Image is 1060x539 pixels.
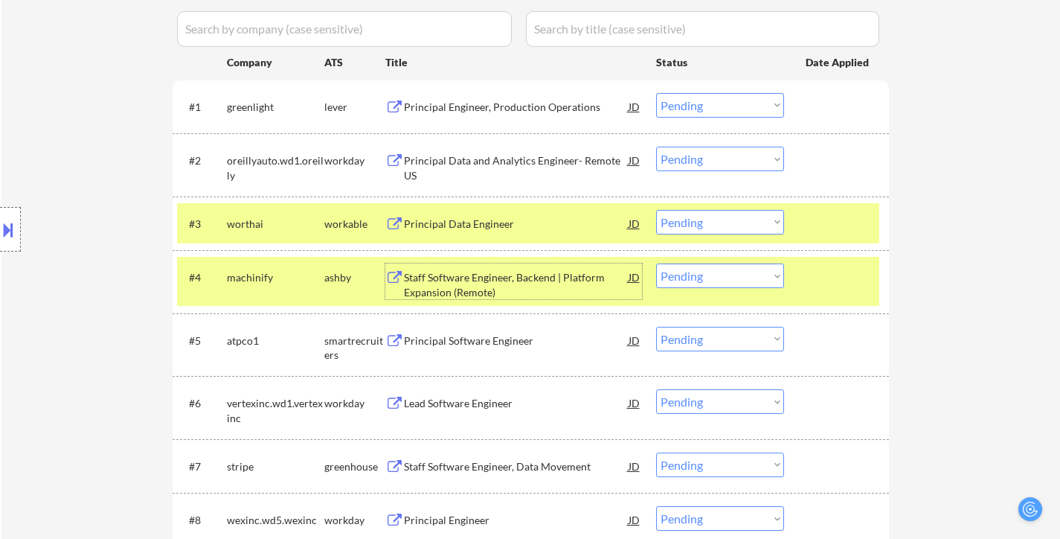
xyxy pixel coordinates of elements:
div: JD [627,506,642,533]
div: Company [227,55,324,70]
div: #7 [189,459,215,474]
div: smartrecruiters [324,334,385,363]
div: stripe [227,459,324,474]
div: JD [627,327,642,354]
div: Title [385,55,642,70]
div: workable [324,217,385,232]
div: wexinc.wd5.wexinc [227,513,324,528]
div: atpco1 [227,334,324,348]
div: oreillyauto.wd1.oreilly [227,153,324,182]
div: Principal Engineer, Production Operations [404,100,629,115]
div: Principal Data Engineer [404,217,629,232]
div: greenlight [227,100,324,115]
div: #8 [189,513,215,528]
div: Principal Software Engineer [404,334,629,348]
div: workday [324,513,385,528]
div: JD [627,264,642,290]
div: greenhouse [324,459,385,474]
div: Staff Software Engineer, Backend | Platform Expansion (Remote) [404,270,629,299]
div: Status [656,48,784,75]
div: JD [627,147,642,173]
div: Date Applied [806,55,871,70]
div: ATS [324,55,385,70]
div: vertexinc.wd1.vertexinc [227,396,324,425]
div: ashby [324,270,385,285]
input: Search by title (case sensitive) [526,11,879,47]
div: JD [627,389,642,416]
div: Principal Data and Analytics Engineer- Remote US [404,153,629,182]
div: JD [627,453,642,479]
div: Principal Engineer [404,513,629,528]
div: lever [324,100,385,115]
div: workday [324,153,385,168]
div: Lead Software Engineer [404,396,629,411]
input: Search by company (case sensitive) [177,11,512,47]
div: worthai [227,217,324,232]
div: JD [627,93,642,120]
div: Staff Software Engineer, Data Movement [404,459,629,474]
div: machinify [227,270,324,285]
div: #6 [189,396,215,411]
div: JD [627,210,642,237]
div: workday [324,396,385,411]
